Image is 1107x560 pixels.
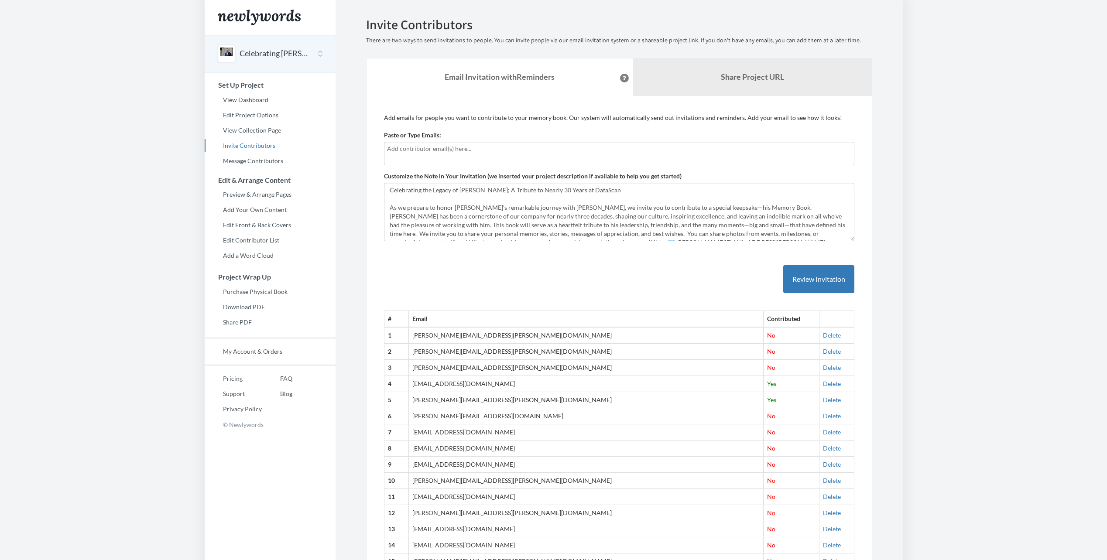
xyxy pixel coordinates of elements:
th: 14 [384,537,408,553]
a: Delete [823,364,841,371]
h2: Invite Contributors [366,17,872,32]
span: No [767,444,775,452]
td: [EMAIL_ADDRESS][DOMAIN_NAME] [408,440,763,457]
span: No [767,348,775,355]
h3: Set Up Project [205,81,336,89]
th: 9 [384,457,408,473]
a: FAQ [262,372,292,385]
a: Purchase Physical Book [205,285,336,298]
textarea: Celebrating the Legacy of [PERSON_NAME]; A Tribute to Nearly 30 Years at DataScan As we prepare t... [384,183,854,241]
a: Share PDF [205,316,336,329]
th: 13 [384,521,408,537]
b: Share Project URL [721,72,784,82]
a: Add Your Own Content [205,203,336,216]
img: Newlywords logo [218,10,301,25]
a: Privacy Policy [205,403,262,416]
span: No [767,541,775,549]
span: No [767,525,775,533]
h3: Project Wrap Up [205,273,336,281]
td: [PERSON_NAME][EMAIL_ADDRESS][PERSON_NAME][DOMAIN_NAME] [408,344,763,360]
th: 4 [384,376,408,392]
a: Support [205,387,262,400]
td: [EMAIL_ADDRESS][DOMAIN_NAME] [408,376,763,392]
td: [EMAIL_ADDRESS][DOMAIN_NAME] [408,521,763,537]
span: Yes [767,380,776,387]
th: # [384,311,408,327]
a: Delete [823,525,841,533]
span: No [767,461,775,468]
span: No [767,477,775,484]
td: [PERSON_NAME][EMAIL_ADDRESS][DOMAIN_NAME] [408,408,763,424]
a: Message Contributors [205,154,336,167]
td: [PERSON_NAME][EMAIL_ADDRESS][PERSON_NAME][DOMAIN_NAME] [408,392,763,408]
span: No [767,364,775,371]
td: [PERSON_NAME][EMAIL_ADDRESS][PERSON_NAME][DOMAIN_NAME] [408,327,763,343]
th: 8 [384,440,408,457]
a: Invite Contributors [205,139,336,152]
td: [EMAIL_ADDRESS][DOMAIN_NAME] [408,489,763,505]
a: Edit Contributor List [205,234,336,247]
th: 11 [384,489,408,505]
a: Delete [823,348,841,355]
button: Review Invitation [783,265,854,294]
a: Download PDF [205,300,336,314]
a: Delete [823,428,841,436]
a: View Collection Page [205,124,336,137]
label: Customize the Note in Your Invitation (we inserted your project description if available to help ... [384,172,682,181]
th: Contributed [763,311,819,327]
label: Paste or Type Emails: [384,131,441,140]
a: Delete [823,444,841,452]
span: Yes [767,396,776,403]
p: There are two ways to send invitations to people. You can invite people via our email invitation ... [366,36,872,45]
a: Delete [823,380,841,387]
a: Delete [823,461,841,468]
th: 3 [384,360,408,376]
a: Edit Front & Back Covers [205,219,336,232]
td: [EMAIL_ADDRESS][DOMAIN_NAME] [408,424,763,440]
a: Delete [823,396,841,403]
span: No [767,412,775,420]
span: No [767,509,775,516]
span: No [767,331,775,339]
strong: Email Invitation with Reminders [445,72,555,82]
span: No [767,428,775,436]
a: Delete [823,412,841,420]
a: Delete [823,541,841,549]
input: Add contributor email(s) here... [387,144,851,154]
a: Delete [823,477,841,484]
td: [EMAIL_ADDRESS][DOMAIN_NAME] [408,537,763,553]
iframe: Opens a widget where you can chat to one of our agents [1040,534,1098,556]
th: Email [408,311,763,327]
a: Preview & Arrange Pages [205,188,336,201]
th: 12 [384,505,408,521]
a: Delete [823,509,841,516]
td: [PERSON_NAME][EMAIL_ADDRESS][PERSON_NAME][DOMAIN_NAME] [408,505,763,521]
th: 2 [384,344,408,360]
th: 10 [384,473,408,489]
a: Pricing [205,372,262,385]
th: 6 [384,408,408,424]
th: 1 [384,327,408,343]
a: Blog [262,387,292,400]
a: Delete [823,331,841,339]
button: Celebrating [PERSON_NAME] [240,48,310,59]
h3: Edit & Arrange Content [205,176,336,184]
td: [EMAIL_ADDRESS][DOMAIN_NAME] [408,457,763,473]
p: Add emails for people you want to contribute to your memory book. Our system will automatically s... [384,113,854,122]
a: View Dashboard [205,93,336,106]
a: My Account & Orders [205,345,336,358]
span: No [767,493,775,500]
a: Edit Project Options [205,109,336,122]
td: [PERSON_NAME][EMAIL_ADDRESS][PERSON_NAME][DOMAIN_NAME] [408,473,763,489]
th: 7 [384,424,408,440]
a: Add a Word Cloud [205,249,336,262]
td: [PERSON_NAME][EMAIL_ADDRESS][PERSON_NAME][DOMAIN_NAME] [408,360,763,376]
p: © Newlywords [205,418,336,431]
th: 5 [384,392,408,408]
a: Delete [823,493,841,500]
